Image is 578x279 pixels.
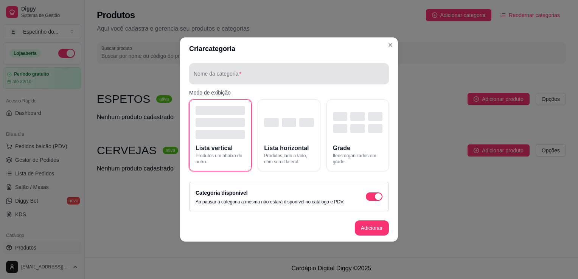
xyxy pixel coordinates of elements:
[196,199,344,205] p: Ao pausar a categoria a mesma não estará disponível no catálogo e PDV.
[333,144,350,153] span: Grade
[194,73,384,81] input: Nome da categoria
[333,153,382,165] span: Itens organizados em grade.
[264,153,314,165] span: Produtos lado a lado, com scroll lateral.
[189,99,252,171] button: Lista verticalProdutos um abaixo do outro.
[196,144,233,153] span: Lista vertical
[258,99,320,171] button: Lista horizontalProdutos lado a lado, com scroll lateral.
[180,37,398,60] header: Criar categoria
[196,153,245,165] span: Produtos um abaixo do outro.
[189,89,389,96] p: Modo de exibição
[196,190,248,196] label: Categoria disponível
[264,144,309,153] span: Lista horizontal
[384,39,396,51] button: Close
[355,220,389,236] button: Adicionar
[326,99,389,171] button: GradeItens organizados em grade.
